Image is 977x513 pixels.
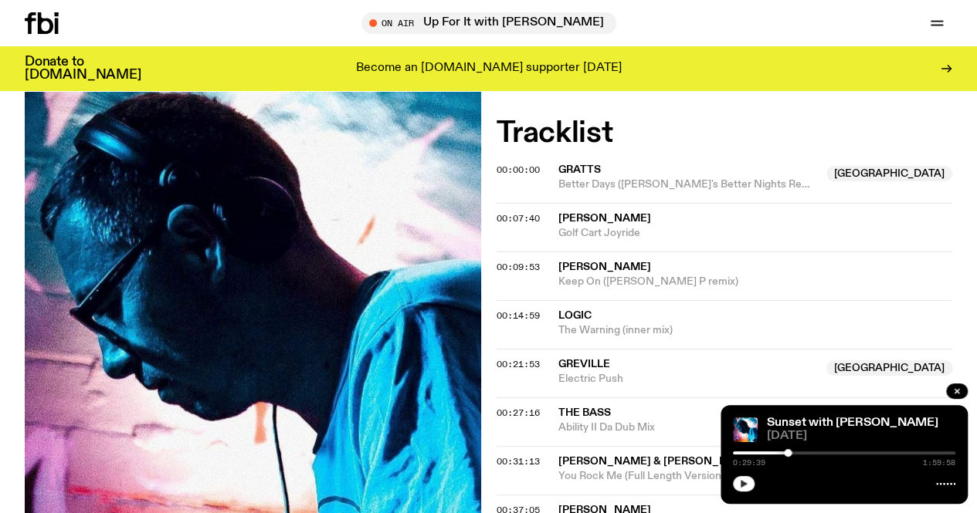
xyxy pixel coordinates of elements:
[497,120,953,147] h2: Tracklist
[923,459,955,467] span: 1:59:58
[497,312,540,320] button: 00:14:59
[356,62,622,76] p: Become an [DOMAIN_NAME] supporter [DATE]
[558,359,610,370] span: Greville
[497,166,540,174] button: 00:00:00
[826,166,952,181] span: [GEOGRAPHIC_DATA]
[558,262,651,272] span: [PERSON_NAME]
[497,212,540,224] span: 00:07:40
[497,409,540,417] button: 00:27:16
[497,214,540,223] button: 00:07:40
[733,459,765,467] span: 0:29:39
[497,309,540,322] span: 00:14:59
[497,455,540,467] span: 00:31:13
[558,213,651,224] span: [PERSON_NAME]
[558,226,953,241] span: Golf Cart Joyride
[497,358,540,370] span: 00:21:53
[497,164,540,176] span: 00:00:00
[497,360,540,369] button: 00:21:53
[497,263,540,272] button: 00:09:53
[558,275,953,289] span: Keep On ([PERSON_NAME] P remix)
[497,457,540,466] button: 00:31:13
[767,417,938,429] a: Sunset with [PERSON_NAME]
[497,261,540,273] span: 00:09:53
[558,310,592,321] span: Logic
[558,164,601,175] span: Gratts
[558,456,756,467] span: [PERSON_NAME] & [PERSON_NAME]
[558,177,818,192] span: Better Days ([PERSON_NAME]'s Better Nights Remix)
[826,360,952,376] span: [GEOGRAPHIC_DATA]
[558,323,953,338] span: The Warning (inner mix)
[25,56,141,82] h3: Donate to [DOMAIN_NAME]
[558,420,953,435] span: Ability II Da Dub Mix
[361,12,616,34] button: On AirUp For It with [PERSON_NAME]
[558,407,611,418] span: The Bass
[558,469,953,484] span: You Rock Me (Full Length Version)
[497,407,540,419] span: 00:27:16
[558,372,818,386] span: Electric Push
[733,417,758,442] img: Simon Caldwell stands side on, looking downwards. He has headphones on. Behind him is a brightly ...
[767,430,955,442] span: [DATE]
